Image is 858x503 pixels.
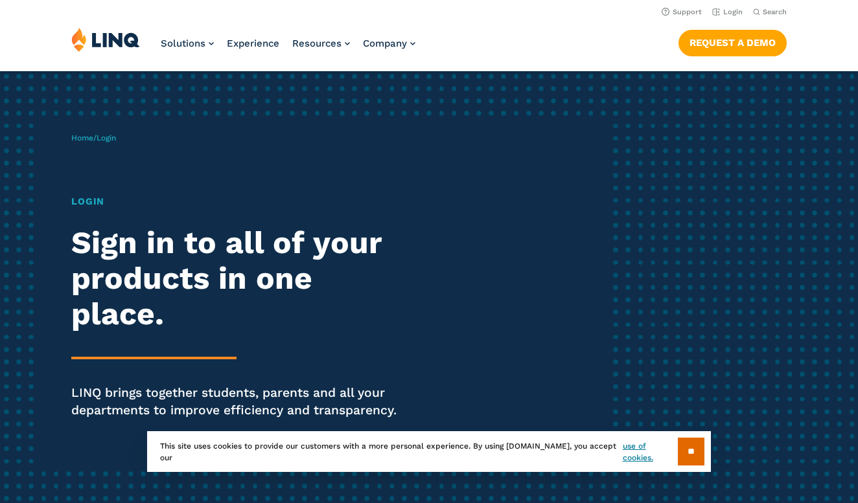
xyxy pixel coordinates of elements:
[763,8,787,16] span: Search
[161,38,205,49] span: Solutions
[678,27,787,56] nav: Button Navigation
[147,431,711,472] div: This site uses cookies to provide our customers with a more personal experience. By using [DOMAIN...
[363,38,407,49] span: Company
[623,440,678,464] a: use of cookies.
[292,38,342,49] span: Resources
[161,27,415,70] nav: Primary Navigation
[678,30,787,56] a: Request a Demo
[71,133,93,142] a: Home
[71,225,402,332] h2: Sign in to all of your products in one place.
[71,133,116,142] span: /
[71,384,402,419] p: LINQ brings together students, parents and all your departments to improve efficiency and transpa...
[71,27,140,52] img: LINQ | K‑12 Software
[712,8,743,16] a: Login
[292,38,350,49] a: Resources
[227,38,279,49] a: Experience
[753,7,787,17] button: Open Search Bar
[71,194,402,208] h1: Login
[161,38,214,49] a: Solutions
[97,133,116,142] span: Login
[363,38,415,49] a: Company
[662,8,702,16] a: Support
